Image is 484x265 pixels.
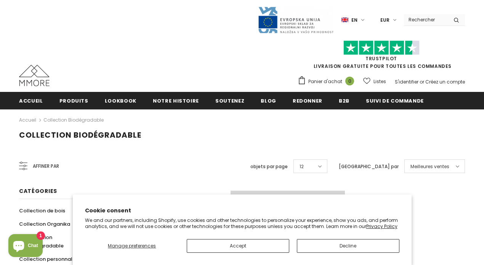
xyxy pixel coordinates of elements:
[298,44,465,69] span: LIVRAISON GRATUITE POUR TOUTES LES COMMANDES
[373,78,386,85] span: Listes
[258,6,334,34] img: Javni Razpis
[420,79,424,85] span: or
[404,14,448,25] input: Search Site
[19,217,70,231] a: Collection Organika
[153,92,199,109] a: Notre histoire
[215,97,244,104] span: soutenez
[380,16,389,24] span: EUR
[19,92,43,109] a: Accueil
[345,77,354,85] span: 0
[410,163,449,170] span: Meilleures ventes
[105,92,136,109] a: Lookbook
[339,97,349,104] span: B2B
[297,239,399,253] button: Decline
[19,207,65,214] span: Collection de bois
[153,97,199,104] span: Notre histoire
[365,55,397,62] a: TrustPilot
[108,243,156,249] span: Manage preferences
[250,163,288,170] label: objets par page
[366,92,424,109] a: Suivi de commande
[300,163,304,170] span: 12
[261,97,276,104] span: Blog
[187,239,289,253] button: Accept
[85,217,399,229] p: We and our partners, including Shopify, use cookies and other technologies to personalize your ex...
[425,79,465,85] a: Créez un compte
[19,116,36,125] a: Accueil
[395,79,418,85] a: S'identifier
[363,75,386,88] a: Listes
[366,223,397,230] a: Privacy Policy
[105,97,136,104] span: Lookbook
[351,16,357,24] span: en
[19,130,141,140] span: Collection biodégradable
[341,17,348,23] img: i-lang-1.png
[298,76,358,87] a: Panier d'achat 0
[19,255,82,263] span: Collection personnalisée
[85,207,399,215] h2: Cookie consent
[19,65,50,86] img: Cas MMORE
[19,204,65,217] a: Collection de bois
[339,92,349,109] a: B2B
[19,220,70,228] span: Collection Organika
[343,40,420,55] img: Faites confiance aux étoiles pilotes
[33,162,59,170] span: Affiner par
[308,78,342,85] span: Panier d'achat
[19,231,91,252] a: Collection biodégradable
[293,92,322,109] a: Redonner
[215,92,244,109] a: soutenez
[85,239,179,253] button: Manage preferences
[339,163,399,170] label: [GEOGRAPHIC_DATA] par
[6,234,45,259] inbox-online-store-chat: Shopify online store chat
[59,97,88,104] span: Produits
[366,97,424,104] span: Suivi de commande
[19,97,43,104] span: Accueil
[258,16,334,23] a: Javni Razpis
[261,92,276,109] a: Blog
[43,117,104,123] a: Collection biodégradable
[59,92,88,109] a: Produits
[293,97,322,104] span: Redonner
[19,187,57,195] span: Catégories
